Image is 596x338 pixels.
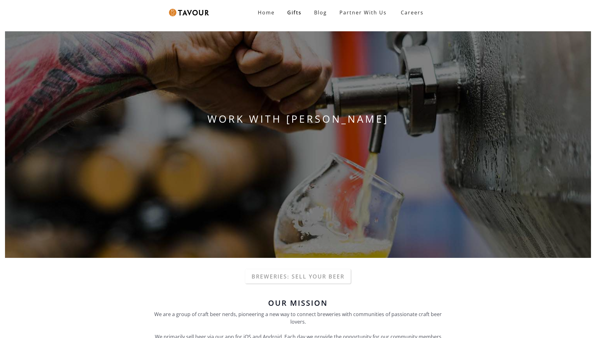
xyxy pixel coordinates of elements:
a: Gifts [281,6,308,19]
a: Partner With Us [333,6,393,19]
a: Careers [393,4,428,21]
h6: Our Mission [151,299,445,307]
strong: Home [258,9,275,16]
a: Home [252,6,281,19]
strong: Careers [401,6,424,19]
a: Blog [308,6,333,19]
a: Breweries: Sell your beer [245,269,351,284]
h1: WORK WITH [PERSON_NAME] [5,111,591,126]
